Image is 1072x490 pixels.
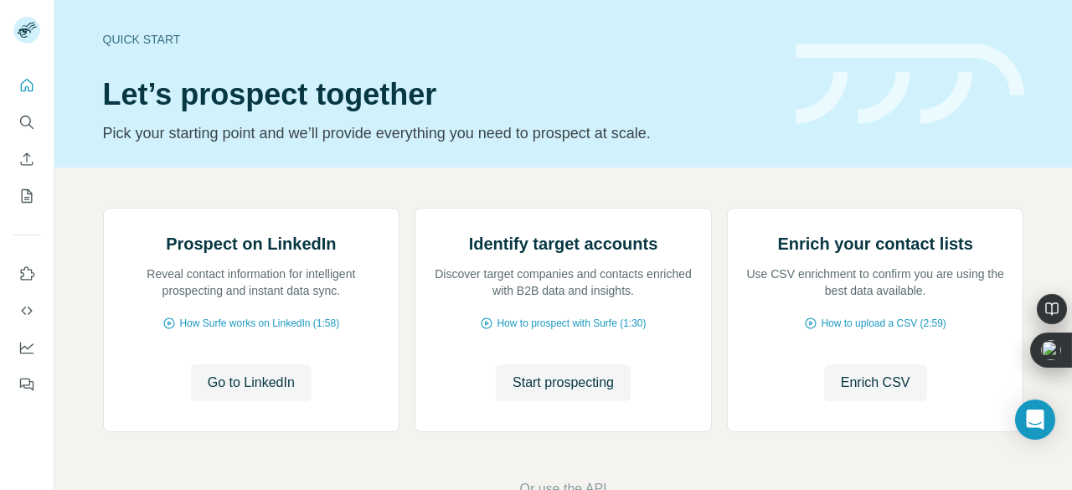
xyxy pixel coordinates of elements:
button: Start prospecting [496,364,631,401]
p: Pick your starting point and we’ll provide everything you need to prospect at scale. [103,121,776,145]
span: Enrich CSV [841,373,910,393]
p: Use CSV enrichment to confirm you are using the best data available. [745,266,1007,299]
button: Go to LinkedIn [191,364,312,401]
h2: Prospect on LinkedIn [166,232,336,255]
button: Feedback [13,369,40,400]
button: Use Surfe on LinkedIn [13,259,40,289]
span: How to prospect with Surfe (1:30) [497,316,646,331]
button: Search [13,107,40,137]
h1: Let’s prospect together [103,78,776,111]
h2: Enrich your contact lists [777,232,972,255]
span: Start prospecting [513,373,614,393]
button: Quick start [13,70,40,101]
button: My lists [13,181,40,211]
span: How to upload a CSV (2:59) [821,316,946,331]
button: Enrich CSV [824,364,927,401]
button: Use Surfe API [13,296,40,326]
button: Enrich CSV [13,144,40,174]
button: Dashboard [13,333,40,363]
p: Discover target companies and contacts enriched with B2B data and insights. [432,266,694,299]
span: Go to LinkedIn [208,373,295,393]
span: How Surfe works on LinkedIn (1:58) [179,316,339,331]
h2: Identify target accounts [469,232,658,255]
div: Open Intercom Messenger [1015,400,1055,440]
p: Reveal contact information for intelligent prospecting and instant data sync. [121,266,383,299]
img: banner [796,44,1024,125]
div: Quick start [103,31,776,48]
